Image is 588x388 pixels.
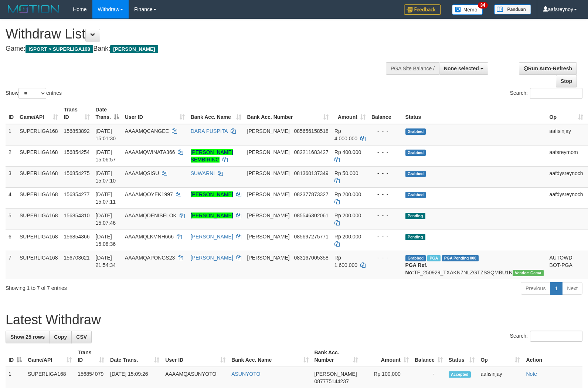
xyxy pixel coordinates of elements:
span: AAAAMQWINATA366 [125,149,175,155]
a: Note [526,371,537,377]
th: Amount: activate to sort column ascending [332,103,368,124]
div: Showing 1 to 7 of 7 entries [6,281,239,292]
span: 156854277 [64,191,90,197]
th: Bank Acc. Name: activate to sort column ascending [188,103,244,124]
th: Amount: activate to sort column ascending [361,346,411,367]
span: Rp 4.000.000 [334,128,357,141]
span: [PERSON_NAME] [247,149,290,155]
td: 1 [6,124,17,145]
span: ISPORT > SUPERLIGA168 [26,45,93,53]
span: 156853892 [64,128,90,134]
span: 156854366 [64,234,90,240]
td: AUTOWD-BOT-PGA [547,251,586,279]
td: 4 [6,187,17,208]
span: [DATE] 15:01:30 [96,128,116,141]
span: AAAAMQLKMNH666 [125,234,174,240]
td: aafdysreynoch [547,187,586,208]
span: Copy 083167005358 to clipboard [294,255,328,261]
span: Copy 085656158518 to clipboard [294,128,328,134]
span: Rp 200.000 [334,234,361,240]
input: Search: [530,331,582,342]
span: [DATE] 15:08:36 [96,234,116,247]
td: 5 [6,208,17,230]
div: - - - [371,170,400,177]
td: TF_250929_TXAKN7NLZGTZSSQMBU1N [402,251,547,279]
span: 156703621 [64,255,90,261]
div: PGA Site Balance / [386,62,439,75]
span: [PERSON_NAME] [247,128,290,134]
img: panduan.png [494,4,531,14]
span: AAAAMQCANGEE [125,128,169,134]
span: Copy 082211683427 to clipboard [294,149,328,155]
span: Pending [405,213,425,219]
span: Rp 50.000 [334,170,358,176]
a: Show 25 rows [6,331,50,343]
a: [PERSON_NAME] [191,191,233,197]
td: SUPERLIGA168 [17,145,61,166]
th: Trans ID: activate to sort column ascending [61,103,93,124]
th: ID [6,103,17,124]
label: Search: [510,331,582,342]
span: Show 25 rows [10,334,45,340]
span: Grabbed [405,192,426,198]
span: Copy 087775144237 to clipboard [315,378,349,384]
span: CSV [76,334,87,340]
span: None selected [444,66,479,71]
a: ASUNYOTO [231,371,260,377]
th: Bank Acc. Number: activate to sort column ascending [244,103,332,124]
span: [DATE] 15:07:46 [96,213,116,226]
span: [DATE] 21:54:34 [96,255,116,268]
a: [PERSON_NAME] [191,255,233,261]
div: - - - [371,254,400,261]
a: DARA PUSPITA [191,128,228,134]
th: Status [402,103,547,124]
span: AAAAMQSISU [125,170,159,176]
th: User ID: activate to sort column ascending [162,346,228,367]
select: Showentries [18,88,46,99]
th: Bank Acc. Number: activate to sort column ascending [312,346,361,367]
img: MOTION_logo.png [6,4,62,15]
input: Search: [530,88,582,99]
span: [PERSON_NAME] [247,255,290,261]
label: Show entries [6,88,62,99]
td: SUPERLIGA168 [17,230,61,251]
a: [PERSON_NAME] [191,213,233,218]
h1: Withdraw List [6,27,385,41]
span: Pending [405,234,425,240]
th: Date Trans.: activate to sort column descending [93,103,122,124]
span: [PERSON_NAME] [110,45,158,53]
span: 156854275 [64,170,90,176]
span: Vendor URL: https://trx31.1velocity.biz [513,270,544,276]
b: PGA Ref. No: [405,262,428,275]
span: [PERSON_NAME] [247,191,290,197]
th: Bank Acc. Name: activate to sort column ascending [228,346,311,367]
th: Game/API: activate to sort column ascending [17,103,61,124]
td: SUPERLIGA168 [17,166,61,187]
span: [PERSON_NAME] [247,234,290,240]
span: [PERSON_NAME] [315,371,357,377]
span: [PERSON_NAME] [247,170,290,176]
div: - - - [371,148,400,156]
span: Accepted [449,371,471,378]
th: User ID: activate to sort column ascending [122,103,188,124]
span: [DATE] 15:07:10 [96,170,116,184]
span: Copy [54,334,67,340]
td: 2 [6,145,17,166]
a: Run Auto-Refresh [519,62,577,75]
span: PGA Pending [442,255,479,261]
span: Grabbed [405,150,426,156]
span: Rp 1.600.000 [334,255,357,268]
span: 156854310 [64,213,90,218]
span: Grabbed [405,255,426,261]
span: Copy 082377873327 to clipboard [294,191,328,197]
td: SUPERLIGA168 [17,124,61,145]
th: Status: activate to sort column ascending [446,346,478,367]
button: None selected [439,62,488,75]
th: Op: activate to sort column ascending [547,103,586,124]
img: Feedback.jpg [404,4,441,15]
span: Rp 400.000 [334,149,361,155]
div: - - - [371,191,400,198]
span: [DATE] 15:06:57 [96,149,116,163]
span: Copy 085697275771 to clipboard [294,234,328,240]
div: - - - [371,127,400,135]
